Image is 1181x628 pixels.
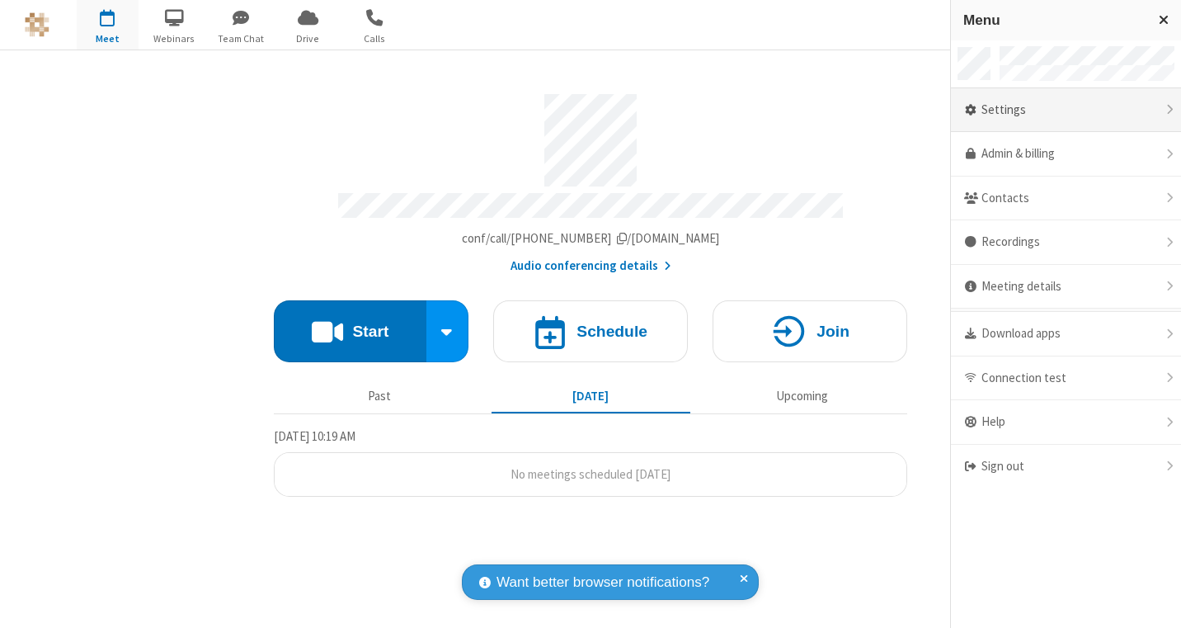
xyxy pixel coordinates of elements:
[274,300,426,362] button: Start
[274,82,907,276] section: Account details
[274,428,355,444] span: [DATE] 10:19 AM
[951,312,1181,356] div: Download apps
[344,31,406,46] span: Calls
[492,380,690,412] button: [DATE]
[144,31,205,46] span: Webinars
[1140,585,1169,616] iframe: Chat
[951,400,1181,445] div: Help
[280,380,479,412] button: Past
[352,323,388,339] h4: Start
[25,12,49,37] img: QA Selenium DO NOT DELETE OR CHANGE
[77,31,139,46] span: Meet
[426,300,469,362] div: Start conference options
[951,445,1181,489] div: Sign out
[951,220,1181,265] div: Recordings
[951,265,1181,309] div: Meeting details
[951,356,1181,401] div: Connection test
[277,31,339,46] span: Drive
[493,300,688,362] button: Schedule
[703,380,901,412] button: Upcoming
[963,12,1144,28] h3: Menu
[462,229,720,248] button: Copy my meeting room linkCopy my meeting room link
[210,31,272,46] span: Team Chat
[951,88,1181,133] div: Settings
[274,427,907,498] section: Today's Meetings
[816,323,849,339] h4: Join
[462,230,720,246] span: Copy my meeting room link
[576,323,647,339] h4: Schedule
[713,300,907,362] button: Join
[951,177,1181,221] div: Contacts
[496,572,709,593] span: Want better browser notifications?
[511,466,670,482] span: No meetings scheduled [DATE]
[511,257,671,276] button: Audio conferencing details
[951,132,1181,177] a: Admin & billing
